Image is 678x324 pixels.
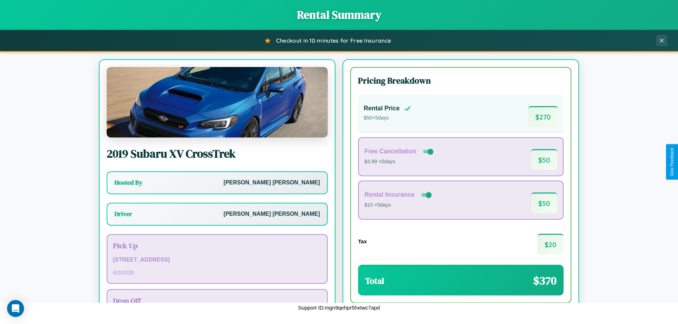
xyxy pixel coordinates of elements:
[224,209,320,219] p: [PERSON_NAME] [PERSON_NAME]
[114,210,132,218] h3: Driver
[113,255,321,265] p: [STREET_ADDRESS]
[365,275,384,287] h3: Total
[531,149,557,170] span: $ 50
[113,295,321,306] h3: Drop Off
[364,148,416,155] h4: Free Cancellation
[364,105,400,112] h4: Rental Price
[224,178,320,188] p: [PERSON_NAME] [PERSON_NAME]
[113,240,321,251] h3: Pick Up
[528,106,558,127] span: $ 270
[537,234,564,255] span: $ 20
[670,148,674,176] div: Give Feedback
[113,268,321,277] p: 6 / 2 / 2026
[276,37,391,44] span: Checkout in 10 minutes for Free Insurance
[107,146,328,161] h2: 2019 Subaru XV CrossTrek
[7,300,24,317] div: Open Intercom Messenger
[7,7,671,23] h1: Rental Summary
[531,192,557,213] span: $ 50
[533,273,557,288] span: $ 370
[358,238,367,244] h4: Tax
[364,201,433,210] p: $10 × 5 days
[114,178,142,187] h3: Hosted By
[298,303,380,312] p: Support ID: mgn9qehpr5hxtwc7apd
[107,67,328,137] img: Subaru XV CrossTrek
[358,75,564,86] h3: Pricing Breakdown
[364,114,411,123] p: $ 50 × 5 days
[364,191,415,198] h4: Rental Insurance
[364,157,435,166] p: $3.99 × 5 days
